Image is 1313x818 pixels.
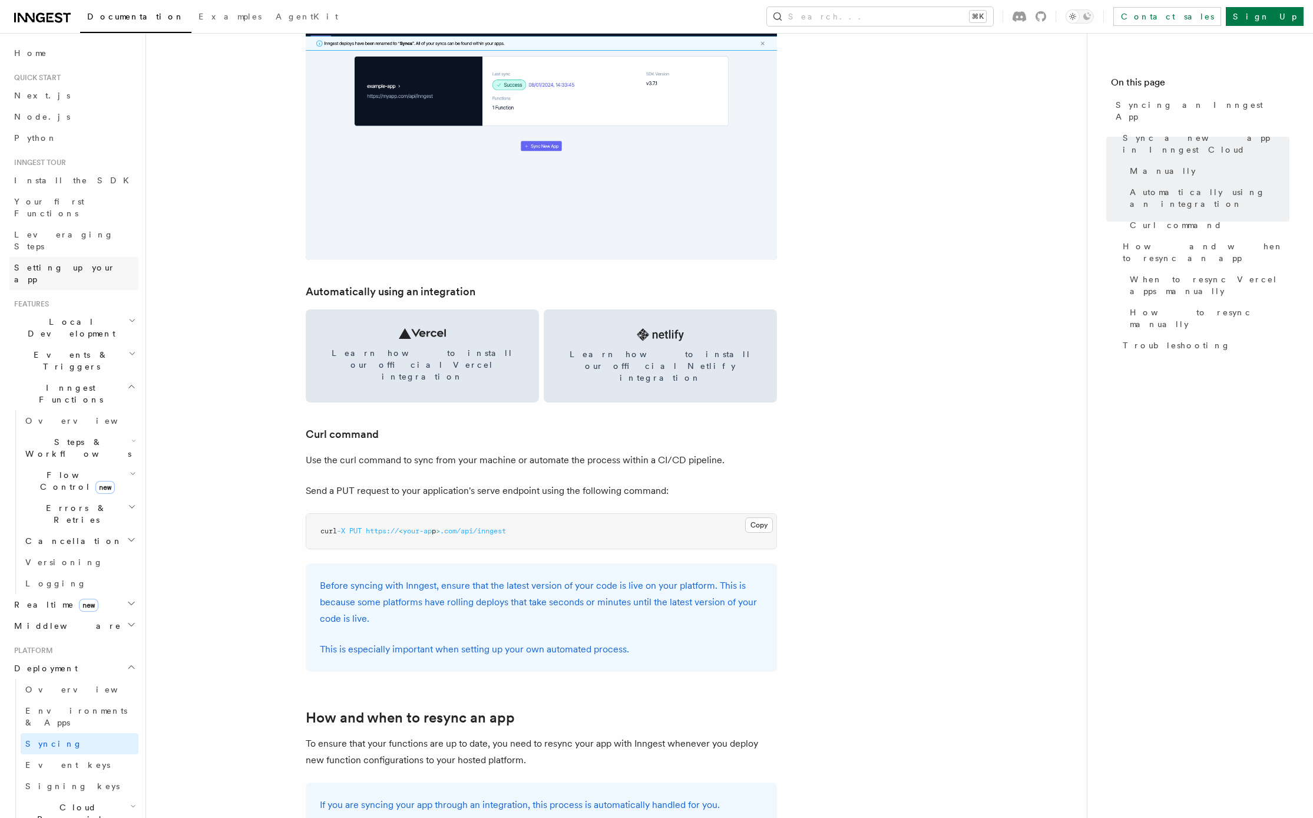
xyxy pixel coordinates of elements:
a: Learn how to install our official Vercel integration [306,309,539,403]
a: Signing keys [21,776,138,797]
span: Curl command [1130,219,1222,231]
h4: On this page [1111,75,1289,94]
span: Your first Functions [14,197,84,218]
span: Events & Triggers [9,349,128,372]
a: Curl command [306,426,379,443]
p: If you are syncing your app through an integration, this process is automatically handled for you. [320,797,763,813]
span: Setting up your app [14,263,115,284]
a: Contact sales [1113,7,1221,26]
span: Versioning [25,558,103,567]
span: < [399,527,403,535]
span: Learn how to install our official Vercel integration [320,347,525,382]
span: Cancellation [21,535,123,547]
span: Automatically using an integration [1130,186,1289,210]
span: Sync a new app in Inngest Cloud [1123,132,1289,156]
a: When to resync Vercel apps manually [1125,269,1289,302]
span: Syncing an Inngest App [1116,99,1289,123]
button: Events & Triggers [9,344,138,377]
a: Install the SDK [9,170,138,191]
span: How and when to resync an app [1123,240,1289,264]
span: Steps & Workflows [21,436,131,460]
span: Quick start [9,73,61,83]
a: Logging [21,573,138,594]
span: Local Development [9,316,128,339]
span: new [95,481,115,494]
span: Signing keys [25,781,120,791]
span: Deployment [9,662,78,674]
span: AgentKit [276,12,338,21]
button: Middleware [9,615,138,636]
a: Documentation [80,4,191,33]
button: Toggle dark mode [1066,9,1094,24]
span: Home [14,47,47,59]
a: Overview [21,679,138,700]
span: https:// [366,527,399,535]
span: Features [9,299,49,309]
button: Deployment [9,658,138,679]
a: Node.js [9,106,138,127]
a: Versioning [21,552,138,573]
span: Syncing [25,739,82,748]
span: How to resync manually [1130,306,1289,330]
span: .com/api/inngest [440,527,506,535]
a: Sync a new app in Inngest Cloud [1118,127,1289,160]
a: Automatically using an integration [306,283,475,300]
button: Local Development [9,311,138,344]
span: your-ap [403,527,432,535]
p: To ensure that your functions are up to date, you need to resync your app with Inngest whenever y... [306,735,777,768]
p: Before syncing with Inngest, ensure that the latest version of your code is live on your platform... [320,578,763,627]
a: Examples [191,4,269,32]
p: This is especially important when setting up your own automated process. [320,641,763,658]
span: Overview [25,416,147,426]
span: Troubleshooting [1123,339,1231,351]
span: -X [337,527,345,535]
span: curl [320,527,337,535]
span: Python [14,133,57,143]
button: Steps & Workflows [21,431,138,464]
a: Automatically using an integration [1125,182,1289,215]
span: Flow Control [21,469,130,493]
span: Middleware [9,620,121,632]
p: Use the curl command to sync from your machine or automate the process within a CI/CD pipeline. [306,452,777,469]
span: Errors & Retries [21,502,128,526]
span: Environments & Apps [25,706,127,727]
div: Inngest Functions [9,410,138,594]
span: Platform [9,646,53,655]
button: Search...⌘K [767,7,993,26]
a: Overview [21,410,138,431]
button: Cancellation [21,530,138,552]
a: AgentKit [269,4,345,32]
span: Node.js [14,112,70,121]
a: Leveraging Steps [9,224,138,257]
a: Syncing [21,733,138,754]
a: Your first Functions [9,191,138,224]
a: Troubleshooting [1118,335,1289,356]
a: Environments & Apps [21,700,138,733]
span: Logging [25,579,87,588]
button: Copy [745,517,773,533]
span: Realtime [9,599,98,611]
span: Learn how to install our official Netlify integration [558,348,763,384]
button: Flow Controlnew [21,464,138,497]
a: Home [9,42,138,64]
a: How to resync manually [1125,302,1289,335]
a: Manually [1125,160,1289,182]
button: Inngest Functions [9,377,138,410]
span: Examples [199,12,262,21]
span: Install the SDK [14,176,136,185]
span: Event keys [25,760,110,770]
span: Manually [1130,165,1196,177]
span: Documentation [87,12,184,21]
span: Inngest Functions [9,382,127,405]
p: Send a PUT request to your application's serve endpoint using the following command: [306,483,777,499]
button: Realtimenew [9,594,138,615]
a: How and when to resync an app [306,710,515,726]
a: Event keys [21,754,138,776]
span: p [432,527,436,535]
kbd: ⌘K [970,11,986,22]
span: Leveraging Steps [14,230,114,251]
button: Errors & Retries [21,497,138,530]
span: Next.js [14,91,70,100]
span: Inngest tour [9,158,66,167]
span: Overview [25,685,147,694]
